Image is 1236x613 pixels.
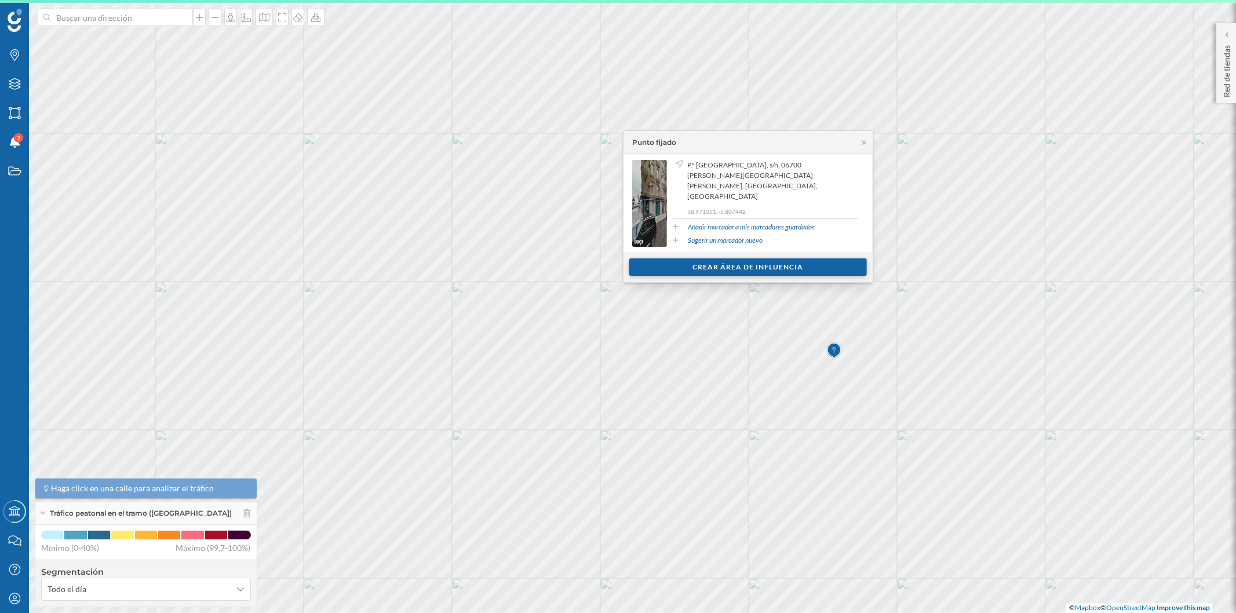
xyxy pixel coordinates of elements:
[48,583,86,595] span: Todo el día
[1157,603,1210,612] a: Improve this map
[176,542,251,554] span: Máximo (99,7-100%)
[688,222,815,232] a: Añadir marcador a mis marcadores guardados
[8,9,22,32] img: Geoblink Logo
[1066,603,1213,613] div: © ©
[1221,41,1233,97] p: Red de tiendas
[52,483,214,494] span: Haga click en una calle para analizar el tráfico
[41,566,251,578] h4: Segmentación
[632,137,676,148] div: Punto fijado
[50,508,232,519] span: Tráfico peatonal en el tramo ([GEOGRAPHIC_DATA])
[688,235,763,246] a: Sugerir un marcador nuevo
[1106,603,1155,612] a: OpenStreetMap
[632,160,667,247] img: streetview
[17,132,20,144] span: 2
[687,160,855,202] span: P.º [GEOGRAPHIC_DATA], s/n, 06700 [PERSON_NAME][GEOGRAPHIC_DATA][PERSON_NAME], [GEOGRAPHIC_DATA],...
[23,8,64,19] span: Soporte
[687,207,858,216] p: 38,971051, -5,807442
[1075,603,1100,612] a: Mapbox
[41,542,99,554] span: Mínimo (0-40%)
[827,340,841,363] img: Marker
